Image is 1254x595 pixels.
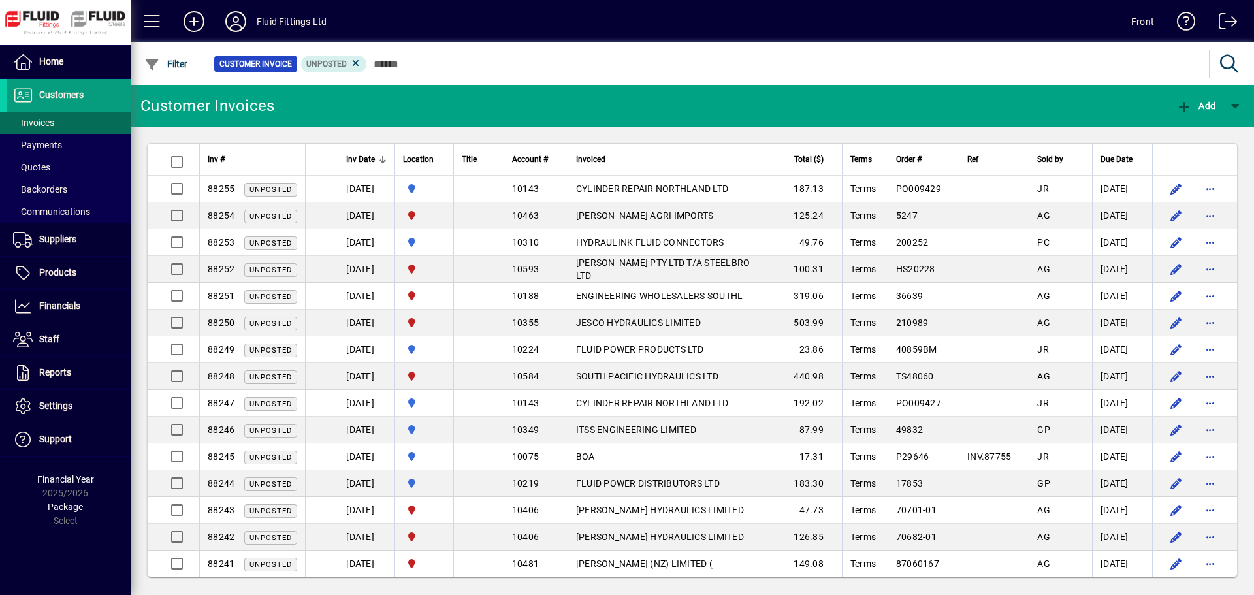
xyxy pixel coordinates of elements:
[576,425,696,435] span: ITSS ENGINEERING LIMITED
[208,184,234,194] span: 88255
[1037,505,1050,515] span: AG
[1166,393,1187,413] button: Edit
[896,558,939,569] span: 87060167
[764,283,842,310] td: 319.06
[1131,11,1154,32] div: Front
[896,505,937,515] span: 70701-01
[512,152,560,167] div: Account #
[1092,390,1152,417] td: [DATE]
[1092,417,1152,443] td: [DATE]
[512,398,539,408] span: 10143
[140,95,274,116] div: Customer Invoices
[850,398,876,408] span: Terms
[850,152,872,167] span: Terms
[1200,419,1221,440] button: More options
[338,310,394,336] td: [DATE]
[208,152,225,167] span: Inv #
[7,390,131,423] a: Settings
[576,317,701,328] span: JESCO HYDRAULICS LIMITED
[512,184,539,194] span: 10143
[1037,152,1063,167] span: Sold by
[512,344,539,355] span: 10224
[576,371,718,381] span: SOUTH PACIFIC HYDRAULICS LTD
[338,256,394,283] td: [DATE]
[7,134,131,156] a: Payments
[208,371,234,381] span: 88248
[764,363,842,390] td: 440.98
[512,451,539,462] span: 10075
[39,400,72,411] span: Settings
[772,152,835,167] div: Total ($)
[512,478,539,489] span: 10219
[850,558,876,569] span: Terms
[1166,500,1187,521] button: Edit
[39,234,76,244] span: Suppliers
[967,152,978,167] span: Ref
[208,264,234,274] span: 88252
[1101,152,1133,167] span: Due Date
[7,357,131,389] a: Reports
[850,425,876,435] span: Terms
[1037,398,1049,408] span: JR
[850,451,876,462] span: Terms
[764,390,842,417] td: 192.02
[1166,312,1187,333] button: Edit
[39,56,63,67] span: Home
[1092,443,1152,470] td: [DATE]
[850,532,876,542] span: Terms
[403,369,445,383] span: CHRISTCHURCH
[967,152,1021,167] div: Ref
[1037,344,1049,355] span: JR
[1200,473,1221,494] button: More options
[1200,553,1221,574] button: More options
[249,266,292,274] span: Unposted
[1037,152,1084,167] div: Sold by
[338,229,394,256] td: [DATE]
[306,59,347,69] span: Unposted
[764,551,842,577] td: 149.08
[141,52,191,76] button: Filter
[403,289,445,303] span: CHRISTCHURCH
[1200,393,1221,413] button: More options
[576,344,703,355] span: FLUID POWER PRODUCTS LTD
[1037,210,1050,221] span: AG
[403,423,445,437] span: AUCKLAND
[1092,470,1152,497] td: [DATE]
[208,532,234,542] span: 88242
[403,262,445,276] span: CHRISTCHURCH
[512,291,539,301] span: 10188
[576,451,595,462] span: BOA
[338,443,394,470] td: [DATE]
[764,310,842,336] td: 503.99
[249,212,292,221] span: Unposted
[403,503,445,517] span: CHRISTCHURCH
[249,346,292,355] span: Unposted
[850,237,876,248] span: Terms
[896,264,935,274] span: HS20228
[1092,202,1152,229] td: [DATE]
[896,478,923,489] span: 17853
[249,560,292,569] span: Unposted
[1092,497,1152,524] td: [DATE]
[576,184,728,194] span: CYLINDER REPAIR NORTHLAND LTD
[1092,363,1152,390] td: [DATE]
[1037,371,1050,381] span: AG
[249,480,292,489] span: Unposted
[403,315,445,330] span: CHRISTCHURCH
[39,300,80,311] span: Financials
[512,532,539,542] span: 10406
[249,319,292,328] span: Unposted
[403,476,445,490] span: AUCKLAND
[1037,425,1050,435] span: GP
[764,417,842,443] td: 87.99
[1209,3,1238,45] a: Logout
[896,371,934,381] span: TS48060
[1037,237,1050,248] span: PC
[208,558,234,569] span: 88241
[39,434,72,444] span: Support
[512,152,548,167] span: Account #
[403,152,445,167] div: Location
[7,290,131,323] a: Financials
[7,156,131,178] a: Quotes
[301,56,367,72] mat-chip: Customer Invoice Status: Unposted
